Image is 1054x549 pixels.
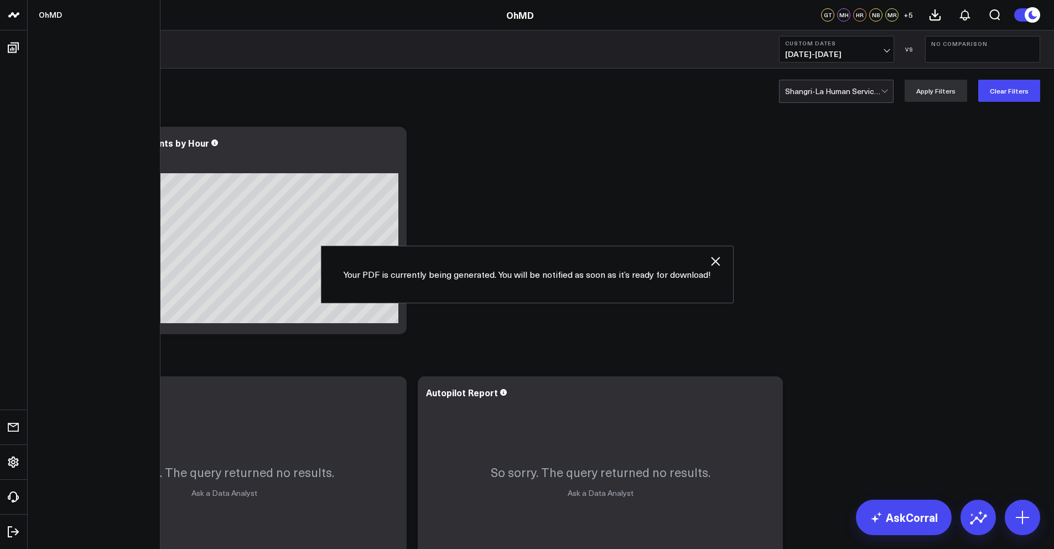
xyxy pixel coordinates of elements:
[885,8,899,22] div: MR
[901,8,915,22] button: +5
[344,268,711,281] p: Your PDF is currently being generated. You will be notified as soon as it’s ready for download!
[904,11,913,19] span: + 5
[931,40,1034,47] b: No Comparison
[506,9,534,21] a: OhMD
[856,500,952,535] a: AskCorral
[426,386,498,398] div: Autopilot Report
[905,80,967,102] button: Apply Filters
[191,488,257,498] a: Ask a Data Analyst
[779,36,894,63] button: Custom Dates[DATE]-[DATE]
[925,36,1040,63] button: No Comparison
[853,8,866,22] div: HR
[869,8,882,22] div: NB
[837,8,850,22] div: MH
[785,50,888,59] span: [DATE] - [DATE]
[978,80,1040,102] button: Clear Filters
[115,464,334,480] p: So sorry. The query returned no results.
[900,46,920,53] div: VS
[821,8,834,22] div: GT
[785,40,888,46] b: Custom Dates
[491,464,710,480] p: So sorry. The query returned no results.
[568,488,634,498] a: Ask a Data Analyst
